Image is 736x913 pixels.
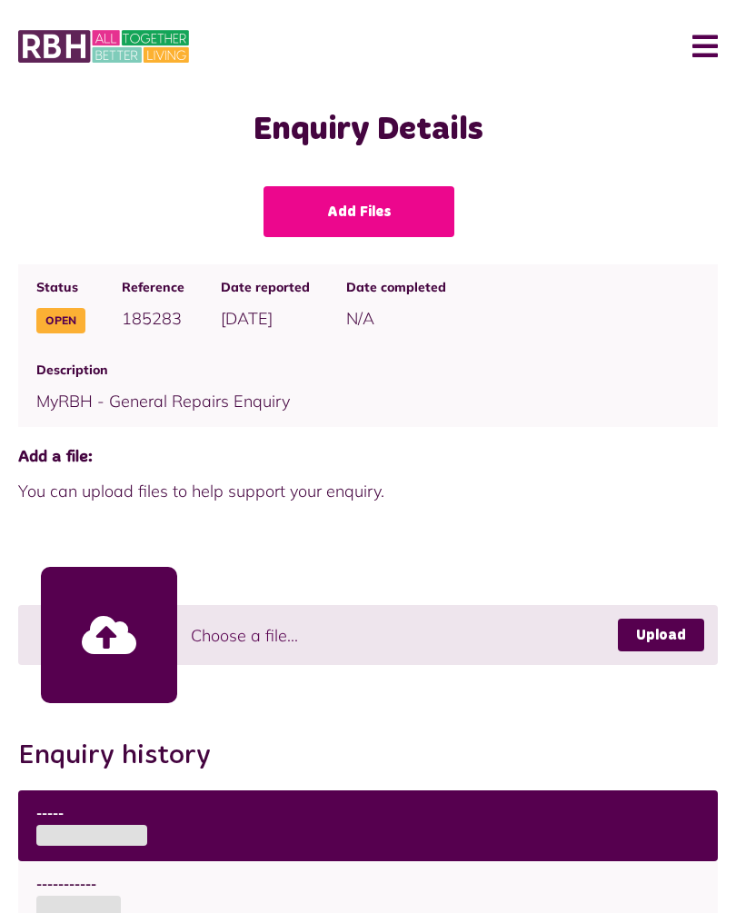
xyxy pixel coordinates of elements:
span: Description [36,361,700,380]
span: Add a file: [18,445,718,470]
a: Upload [618,619,704,651]
span: Date reported [221,278,310,297]
span: [DATE] [221,308,273,329]
img: MyRBH [18,27,189,65]
span: Date completed [346,278,446,297]
span: Status [36,278,85,297]
span: Choose a file... [191,623,298,648]
span: 185283 [122,308,182,329]
span: N/A [346,308,374,329]
span: Reference [122,278,184,297]
h1: Enquiry Details [18,111,718,150]
span: MyRBH - General Repairs Enquiry [36,391,290,412]
h2: Enquiry history [18,739,718,772]
span: Open [36,308,85,333]
a: Add Files [264,186,454,237]
span: You can upload files to help support your enquiry. [18,479,718,503]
